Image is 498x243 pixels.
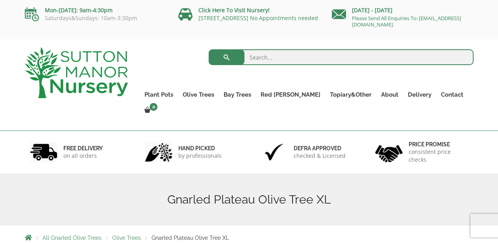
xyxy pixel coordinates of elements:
a: Topiary&Other [325,89,376,100]
p: on all orders [63,152,103,160]
p: Saturdays&Sundays: 10am-3:30pm [25,15,167,21]
h1: Gnarled Plateau Olive Tree XL [25,193,474,207]
h6: hand picked [178,145,222,152]
a: Plant Pots [140,89,178,100]
p: by professionals [178,152,222,160]
a: All Gnarled Olive Trees [43,235,102,241]
img: 2.jpg [145,142,172,162]
a: [STREET_ADDRESS] No Appointments needed [198,14,318,22]
p: [DATE] - [DATE] [332,6,474,15]
img: 4.jpg [375,140,403,164]
h6: Price promise [409,141,468,148]
p: Mon-[DATE]: 9am-4:30pm [25,6,167,15]
a: 0 [140,105,160,116]
h6: Defra approved [294,145,346,152]
span: 0 [150,103,157,111]
a: Click Here To Visit Nursery! [198,6,270,14]
a: Olive Trees [178,89,219,100]
a: Delivery [403,89,436,100]
nav: Breadcrumbs [25,234,474,241]
p: consistent price checks [409,148,468,164]
p: checked & Licensed [294,152,346,160]
a: About [376,89,403,100]
span: Gnarled Plateau Olive Tree XL [152,235,229,241]
a: Please Send All Enquiries To: [EMAIL_ADDRESS][DOMAIN_NAME] [352,15,461,28]
img: 3.jpg [260,142,288,162]
a: Bay Trees [219,89,256,100]
img: 1.jpg [30,142,57,162]
h6: FREE DELIVERY [63,145,103,152]
a: Contact [436,89,468,100]
input: Search... [209,49,474,65]
a: Red [PERSON_NAME] [256,89,325,100]
img: logo [25,47,128,98]
a: Olive Trees [112,235,141,241]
